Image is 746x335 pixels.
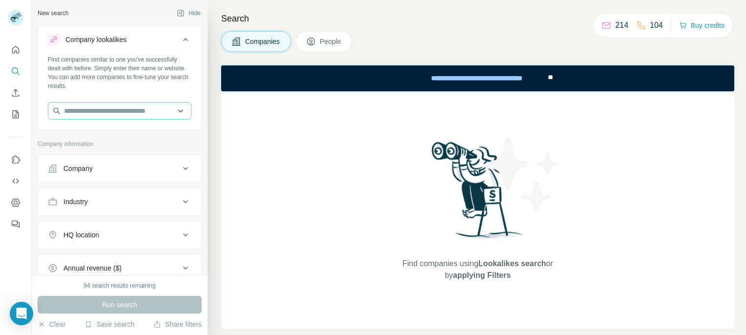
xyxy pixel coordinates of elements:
button: Company [38,157,201,180]
button: Quick start [8,41,23,59]
div: 94 search results remaining [83,281,155,290]
iframe: Banner [221,65,734,91]
button: Use Surfe API [8,172,23,190]
button: Dashboard [8,194,23,211]
button: Clear [38,319,65,329]
div: Industry [63,197,88,207]
span: People [320,37,342,46]
button: Save search [84,319,134,329]
button: Hide [170,6,207,21]
img: Surfe Illustration - Stars [478,130,566,218]
button: Feedback [8,215,23,233]
h4: Search [221,12,734,25]
p: 214 [615,20,628,31]
span: Find companies using or by [399,258,556,281]
p: Company information [38,140,202,148]
div: Company [63,164,93,173]
div: Annual revenue ($) [63,263,122,273]
button: Industry [38,190,201,213]
button: Use Surfe on LinkedIn [8,151,23,168]
img: Surfe Illustration - Woman searching with binoculars [427,139,529,248]
button: Search [8,63,23,80]
button: Enrich CSV [8,84,23,102]
button: Company lookalikes [38,28,201,55]
div: Company lookalikes [65,35,126,44]
span: Companies [245,37,281,46]
div: Open Intercom Messenger [10,302,33,325]
button: HQ location [38,223,201,247]
p: 104 [650,20,663,31]
button: Annual revenue ($) [38,256,201,280]
button: Buy credits [679,19,725,32]
span: Lookalikes search [478,259,546,268]
div: New search [38,9,68,18]
div: Find companies similar to one you've successfully dealt with before. Simply enter their name or w... [48,55,191,90]
div: HQ location [63,230,99,240]
span: applying Filters [453,271,511,279]
button: Share filters [153,319,202,329]
button: My lists [8,105,23,123]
